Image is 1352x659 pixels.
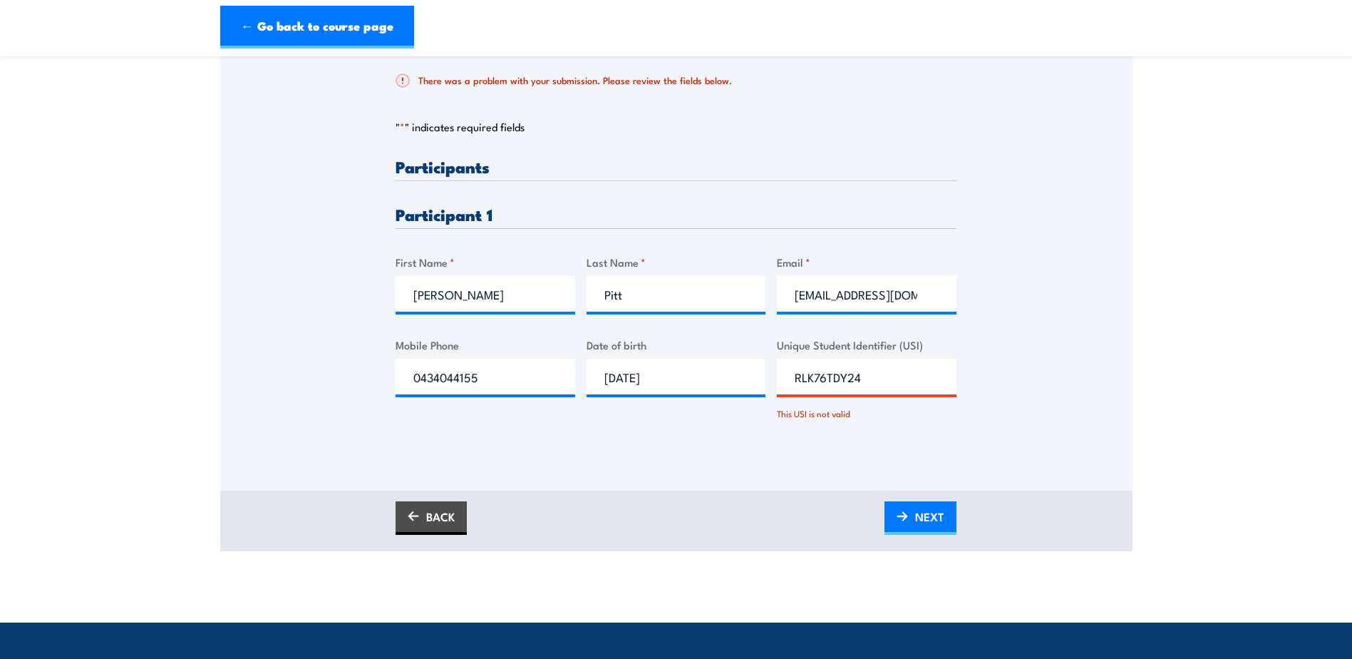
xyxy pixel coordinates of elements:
label: Date of birth [587,337,766,353]
p: " " indicates required fields [396,120,956,134]
h3: Participants [396,158,956,175]
h3: Participant 1 [396,206,956,223]
label: Unique Student Identifier (USI) [777,337,956,353]
label: Mobile Phone [396,337,575,353]
label: First Name [396,254,575,270]
a: BACK [396,501,467,535]
a: ← Go back to course page [220,6,414,48]
div: This USI is not valid [777,400,956,421]
label: Email [777,254,956,270]
span: NEXT [915,498,944,536]
label: Last Name [587,254,766,270]
a: NEXT [884,501,956,535]
h2: There was a problem with your submission. Please review the fields below. [396,73,945,88]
